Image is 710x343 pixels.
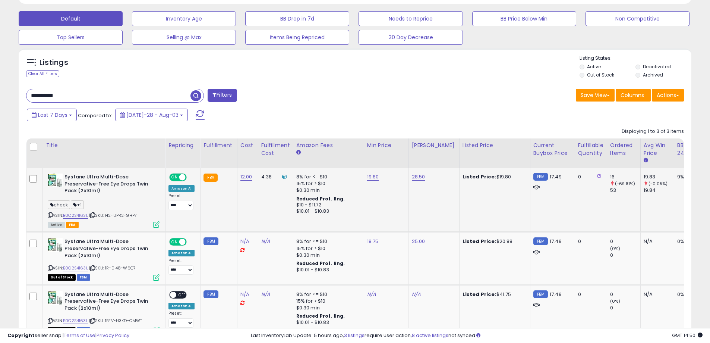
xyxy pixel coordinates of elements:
[7,332,35,339] strong: Copyright
[610,252,640,259] div: 0
[46,141,162,149] div: Title
[261,141,290,157] div: Fulfillment Cost
[643,72,663,78] label: Archived
[89,212,137,218] span: | SKU: H2-UPR2-GHP7
[463,173,496,180] b: Listed Price:
[587,63,601,70] label: Active
[168,311,195,328] div: Preset:
[463,238,496,245] b: Listed Price:
[644,157,648,164] small: Avg Win Price.
[586,11,690,26] button: Non Competitive
[644,238,668,245] div: N/A
[245,11,349,26] button: BB Drop in 7d
[677,291,702,298] div: 0%
[580,55,691,62] p: Listing States:
[168,185,195,192] div: Amazon AI
[463,291,496,298] b: Listed Price:
[652,89,684,102] button: Actions
[578,238,601,245] div: 0
[296,141,361,149] div: Amazon Fees
[367,173,379,181] a: 19.80
[251,332,703,339] div: Last InventoryLab Update: 5 hours ago, require user action, not synced.
[550,238,562,245] span: 17.49
[48,291,63,305] img: 51PJc79wmHL._SL40_.jpg
[367,141,406,149] div: Min Price
[19,30,123,45] button: Top Sellers
[533,141,572,157] div: Current Buybox Price
[533,173,548,181] small: FBM
[64,238,155,261] b: Systane Ultra Multi-Dose Preservative-Free Eye Drops Twin Pack (2x10ml)
[261,291,270,298] a: N/A
[610,238,640,245] div: 0
[296,267,358,273] div: $10.01 - $10.83
[677,238,702,245] div: 0%
[610,187,640,194] div: 53
[296,149,301,156] small: Amazon Fees.
[115,109,188,121] button: [DATE]-28 - Aug-03
[649,181,668,187] small: (-0.05%)
[610,174,640,180] div: 16
[610,298,621,304] small: (0%)
[170,239,179,245] span: ON
[472,11,576,26] button: BB Price Below Min
[578,141,604,157] div: Fulfillable Quantity
[64,174,155,196] b: Systane Ultra Multi-Dose Preservative-Free Eye Drops Twin Pack (2x10ml)
[296,196,345,202] b: Reduced Prof. Rng.
[203,141,234,149] div: Fulfillment
[296,313,345,319] b: Reduced Prof. Rng.
[168,258,195,275] div: Preset:
[132,11,236,26] button: Inventory Age
[296,260,345,266] b: Reduced Prof. Rng.
[203,174,217,182] small: FBA
[677,174,702,180] div: 9%
[463,141,527,149] div: Listed Price
[622,128,684,135] div: Displaying 1 to 3 of 3 items
[203,290,218,298] small: FBM
[296,291,358,298] div: 8% for <= $10
[644,187,674,194] div: 19.84
[533,237,548,245] small: FBM
[48,238,160,280] div: ASIN:
[19,11,123,26] button: Default
[64,332,95,339] a: Terms of Use
[245,30,349,45] button: Items Being Repriced
[412,173,425,181] a: 28.50
[240,173,252,181] a: 12.00
[168,141,197,149] div: Repricing
[533,290,548,298] small: FBM
[677,141,704,157] div: BB Share 24h.
[77,274,90,281] span: FBM
[48,174,63,187] img: 51PJc79wmHL._SL40_.jpg
[27,109,77,121] button: Last 7 Days
[240,238,249,245] a: N/A
[644,141,671,157] div: Avg Win Price
[261,174,287,180] div: 4.38
[26,70,59,77] div: Clear All Filters
[672,332,703,339] span: 2025-08-11 14:50 GMT
[610,291,640,298] div: 0
[97,332,129,339] a: Privacy Policy
[203,237,218,245] small: FBM
[296,319,358,326] div: $10.01 - $10.83
[64,291,155,314] b: Systane Ultra Multi-Dose Preservative-Free Eye Drops Twin Pack (2x10ml)
[550,173,562,180] span: 17.49
[576,89,615,102] button: Save View
[610,141,637,157] div: Ordered Items
[296,187,358,194] div: $0.30 min
[38,111,67,119] span: Last 7 Days
[48,274,76,281] span: All listings that are currently out of stock and unavailable for purchase on Amazon
[89,265,136,271] span: | SKU: 1R-0I48-W6C7
[367,238,379,245] a: 18.75
[40,57,68,68] h5: Listings
[296,245,358,252] div: 15% for > $10
[463,238,524,245] div: $20.88
[296,252,358,259] div: $0.30 min
[550,291,562,298] span: 17.49
[170,174,179,181] span: ON
[412,332,448,339] a: 8 active listings
[66,222,79,228] span: FBA
[578,174,601,180] div: 0
[63,265,88,271] a: B0C2S4163L
[615,181,635,187] small: (-69.81%)
[610,246,621,252] small: (0%)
